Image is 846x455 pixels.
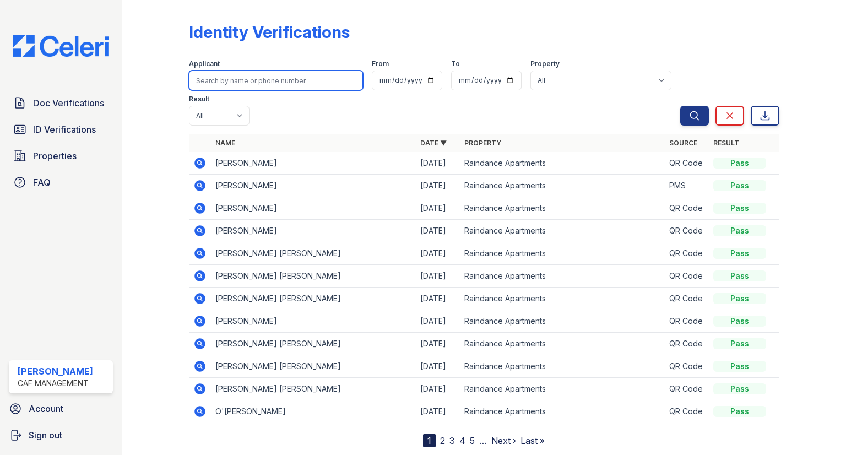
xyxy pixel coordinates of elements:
label: To [451,59,460,68]
a: ID Verifications [9,118,113,140]
label: Property [530,59,560,68]
td: QR Code [665,197,709,220]
td: [DATE] [416,220,460,242]
a: Doc Verifications [9,92,113,114]
label: Result [189,95,209,104]
span: … [479,434,487,447]
img: CE_Logo_Blue-a8612792a0a2168367f1c8372b55b34899dd931a85d93a1a3d3e32e68fde9ad4.png [4,35,117,57]
td: [DATE] [416,333,460,355]
a: Last » [520,435,545,446]
td: [DATE] [416,197,460,220]
td: [DATE] [416,355,460,378]
td: Raindance Apartments [460,242,665,265]
div: Pass [713,361,766,372]
a: 5 [470,435,475,446]
td: PMS [665,175,709,197]
td: [PERSON_NAME] [PERSON_NAME] [211,378,416,400]
td: [DATE] [416,400,460,423]
span: ID Verifications [33,123,96,136]
span: Properties [33,149,77,162]
span: Doc Verifications [33,96,104,110]
td: Raindance Apartments [460,265,665,288]
td: Raindance Apartments [460,197,665,220]
div: Pass [713,270,766,281]
td: QR Code [665,333,709,355]
td: [PERSON_NAME] [211,310,416,333]
a: 2 [440,435,445,446]
td: [PERSON_NAME] [PERSON_NAME] [211,288,416,310]
td: O'[PERSON_NAME] [211,400,416,423]
td: QR Code [665,400,709,423]
input: Search by name or phone number [189,71,363,90]
td: [PERSON_NAME] [PERSON_NAME] [211,242,416,265]
a: Next › [491,435,516,446]
div: CAF Management [18,378,93,389]
a: Properties [9,145,113,167]
td: Raindance Apartments [460,333,665,355]
div: Pass [713,406,766,417]
a: Name [215,139,235,147]
td: [DATE] [416,152,460,175]
a: Property [464,139,501,147]
td: [DATE] [416,242,460,265]
div: Pass [713,338,766,349]
div: Identity Verifications [189,22,350,42]
div: Pass [713,293,766,304]
span: Sign out [29,429,62,442]
td: [DATE] [416,378,460,400]
td: QR Code [665,220,709,242]
td: Raindance Apartments [460,355,665,378]
td: [PERSON_NAME] [PERSON_NAME] [211,355,416,378]
a: Sign out [4,424,117,446]
td: QR Code [665,288,709,310]
a: FAQ [9,171,113,193]
td: QR Code [665,242,709,265]
td: Raindance Apartments [460,288,665,310]
a: Account [4,398,117,420]
td: QR Code [665,378,709,400]
td: [DATE] [416,288,460,310]
td: Raindance Apartments [460,175,665,197]
td: QR Code [665,265,709,288]
div: Pass [713,383,766,394]
td: Raindance Apartments [460,220,665,242]
td: [DATE] [416,310,460,333]
td: [DATE] [416,175,460,197]
label: From [372,59,389,68]
td: [PERSON_NAME] [211,197,416,220]
label: Applicant [189,59,220,68]
td: QR Code [665,310,709,333]
div: [PERSON_NAME] [18,365,93,378]
td: [DATE] [416,265,460,288]
td: Raindance Apartments [460,152,665,175]
td: Raindance Apartments [460,378,665,400]
a: Result [713,139,739,147]
div: Pass [713,248,766,259]
td: [PERSON_NAME] [211,220,416,242]
td: [PERSON_NAME] [211,152,416,175]
td: Raindance Apartments [460,310,665,333]
div: 1 [423,434,436,447]
div: Pass [713,180,766,191]
td: [PERSON_NAME] [PERSON_NAME] [211,333,416,355]
td: QR Code [665,152,709,175]
a: 3 [449,435,455,446]
div: Pass [713,158,766,169]
a: Date ▼ [420,139,447,147]
a: Source [669,139,697,147]
td: Raindance Apartments [460,400,665,423]
div: Pass [713,225,766,236]
span: Account [29,402,63,415]
span: FAQ [33,176,51,189]
td: QR Code [665,355,709,378]
td: [PERSON_NAME] [211,175,416,197]
a: 4 [459,435,465,446]
td: [PERSON_NAME] [PERSON_NAME] [211,265,416,288]
div: Pass [713,316,766,327]
div: Pass [713,203,766,214]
